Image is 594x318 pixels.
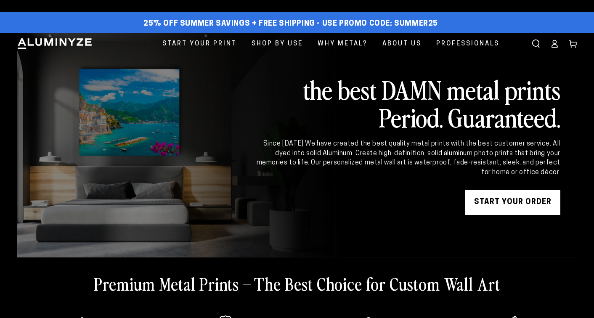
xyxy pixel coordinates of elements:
[376,33,428,55] a: About Us
[156,33,243,55] a: Start Your Print
[94,273,500,294] h2: Premium Metal Prints – The Best Choice for Custom Wall Art
[255,75,560,131] h2: the best DAMN metal prints Period. Guaranteed.
[17,37,93,50] img: Aluminyze
[430,33,506,55] a: Professionals
[318,38,368,50] span: Why Metal?
[162,38,237,50] span: Start Your Print
[382,38,422,50] span: About Us
[465,190,560,215] a: START YOUR Order
[143,19,438,29] span: 25% off Summer Savings + Free Shipping - Use Promo Code: SUMMER25
[311,33,374,55] a: Why Metal?
[436,38,499,50] span: Professionals
[245,33,309,55] a: Shop By Use
[252,38,303,50] span: Shop By Use
[255,139,560,177] div: Since [DATE] We have created the best quality metal prints with the best customer service. All dy...
[527,34,545,53] summary: Search our site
